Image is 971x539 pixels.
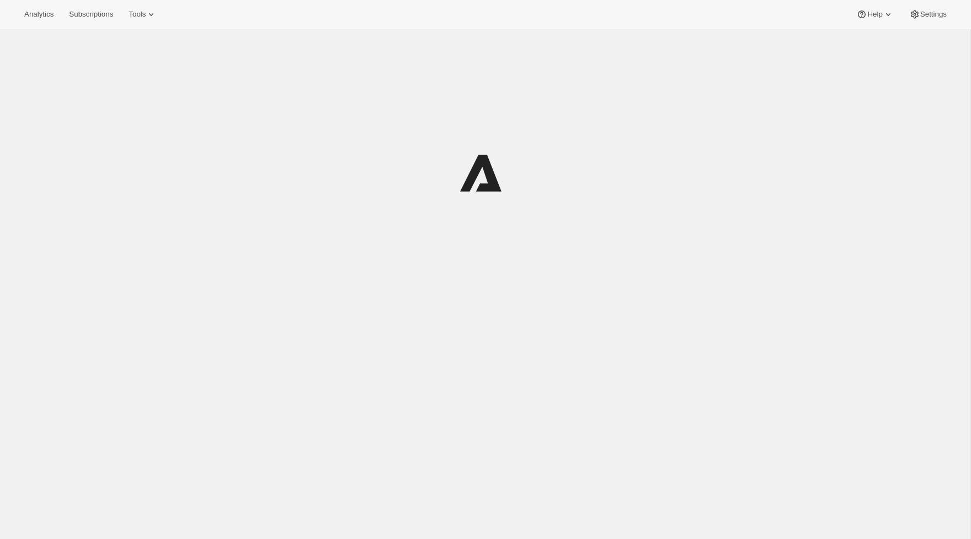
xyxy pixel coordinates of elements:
span: Analytics [24,10,54,19]
button: Subscriptions [62,7,120,22]
button: Settings [903,7,953,22]
span: Subscriptions [69,10,113,19]
span: Tools [129,10,146,19]
button: Analytics [18,7,60,22]
button: Help [850,7,900,22]
span: Settings [920,10,947,19]
button: Tools [122,7,163,22]
span: Help [867,10,882,19]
